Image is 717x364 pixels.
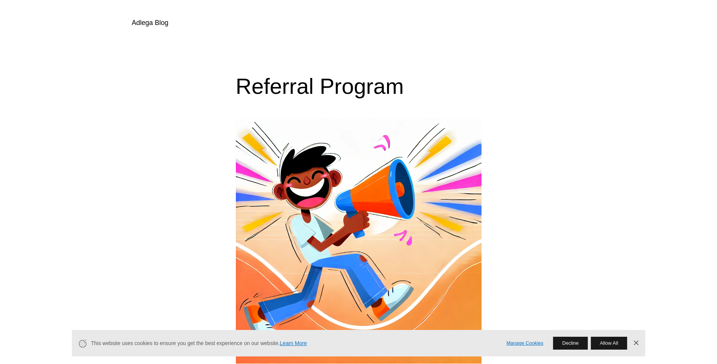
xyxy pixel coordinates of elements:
[280,340,307,346] a: Learn More
[236,118,482,364] img: Referral Pprograms
[236,73,482,100] h1: Referral Program
[630,338,641,349] a: Dismiss Banner
[78,339,87,348] svg: Cookie Icon
[91,339,496,347] span: This website uses cookies to ensure you get the best experience on our website.
[591,337,627,350] button: Allow All
[506,339,544,347] a: Manage Cookies
[132,19,169,26] a: Adlega Blog
[553,337,588,350] button: Decline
